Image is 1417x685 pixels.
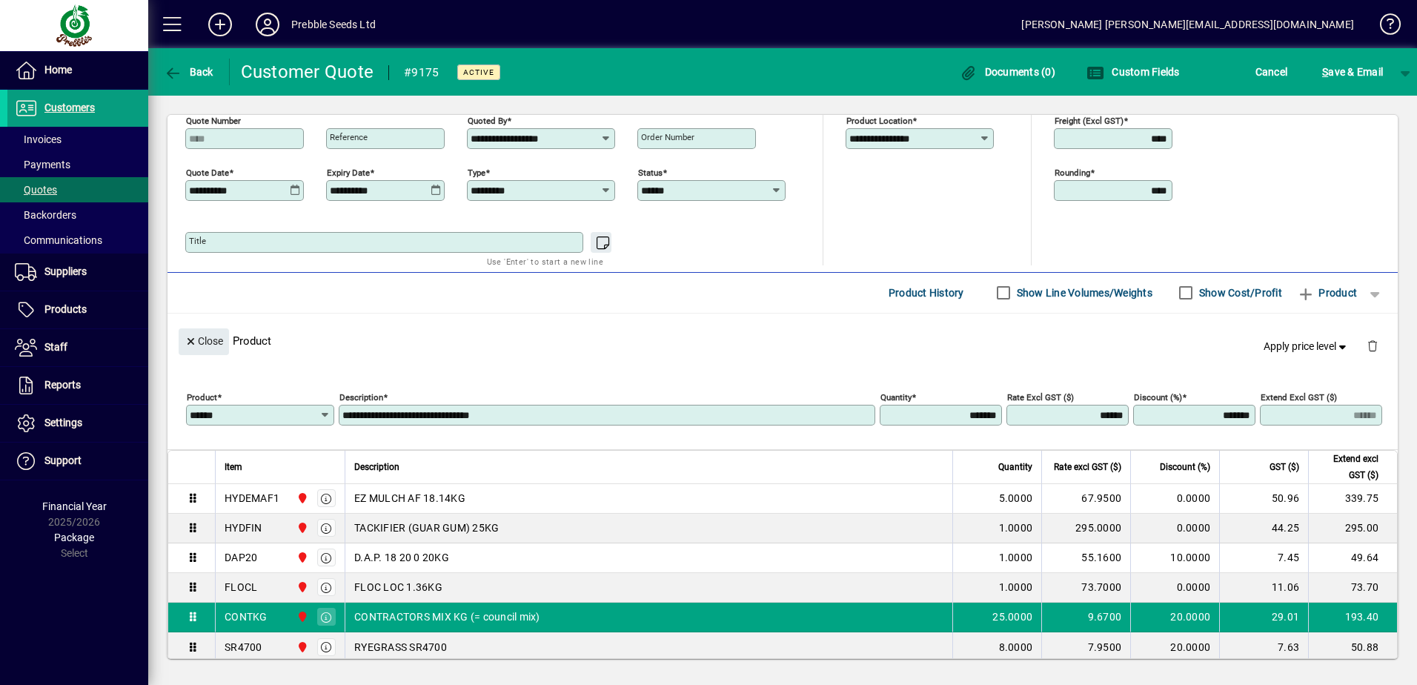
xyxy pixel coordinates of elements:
span: PALMERSTON NORTH [293,549,310,566]
span: Products [44,303,87,315]
button: Cancel [1252,59,1292,85]
td: 73.70 [1308,573,1397,603]
td: 0.0000 [1130,514,1219,543]
button: Product [1290,279,1364,306]
span: PALMERSTON NORTH [293,579,310,595]
span: Quotes [15,184,57,196]
td: 50.88 [1308,632,1397,662]
span: Product History [889,281,964,305]
a: Payments [7,152,148,177]
div: Prebble Seeds Ltd [291,13,376,36]
span: Customers [44,102,95,113]
button: Apply price level [1258,333,1355,360]
div: HYDFIN [225,520,262,535]
span: Rate excl GST ($) [1054,459,1121,475]
span: Financial Year [42,500,107,512]
button: Add [196,11,244,38]
td: 7.63 [1219,632,1308,662]
span: Payments [15,159,70,171]
td: 49.64 [1308,543,1397,573]
mat-label: Rounding [1055,167,1090,177]
button: Documents (0) [955,59,1059,85]
td: 7.45 [1219,543,1308,573]
span: Documents (0) [959,66,1055,78]
button: Back [160,59,217,85]
td: 295.00 [1308,514,1397,543]
span: 1.0000 [999,550,1033,565]
mat-label: Quote number [186,115,241,125]
button: Profile [244,11,291,38]
td: 0.0000 [1130,484,1219,514]
span: Quantity [998,459,1032,475]
button: Product History [883,279,970,306]
span: PALMERSTON NORTH [293,609,310,625]
td: 11.06 [1219,573,1308,603]
mat-label: Expiry date [327,167,370,177]
a: Invoices [7,127,148,152]
td: 20.0000 [1130,603,1219,632]
div: 67.9500 [1051,491,1121,506]
mat-label: Quantity [880,391,912,402]
span: GST ($) [1270,459,1299,475]
span: TACKIFIER (GUAR GUM) 25KG [354,520,499,535]
mat-label: Extend excl GST ($) [1261,391,1337,402]
a: Support [7,443,148,480]
a: Reports [7,367,148,404]
span: Support [44,454,82,466]
span: FLOC LOC 1.36KG [354,580,442,595]
div: CONTKG [225,609,268,624]
a: Communications [7,228,148,253]
a: Knowledge Base [1369,3,1398,51]
mat-label: Quoted by [468,115,507,125]
a: Backorders [7,202,148,228]
span: PALMERSTON NORTH [293,520,310,536]
button: Close [179,328,229,355]
button: Custom Fields [1083,59,1184,85]
span: D.A.P. 18 20 0 20KG [354,550,449,565]
div: 73.7000 [1051,580,1121,595]
span: Discount (%) [1160,459,1210,475]
span: S [1322,66,1328,78]
button: Save & Email [1315,59,1390,85]
mat-label: Discount (%) [1134,391,1182,402]
a: Staff [7,329,148,366]
td: 20.0000 [1130,632,1219,662]
mat-label: Title [189,236,206,246]
mat-label: Product [187,391,217,402]
span: Suppliers [44,265,87,277]
mat-label: Description [339,391,383,402]
mat-label: Reference [330,132,368,142]
span: EZ MULCH AF 18.14KG [354,491,465,506]
a: Home [7,52,148,89]
label: Show Cost/Profit [1196,285,1282,300]
span: Cancel [1255,60,1288,84]
span: Invoices [15,133,62,145]
span: 1.0000 [999,520,1033,535]
td: 193.40 [1308,603,1397,632]
div: #9175 [404,61,439,85]
span: Custom Fields [1086,66,1180,78]
div: HYDEMAF1 [225,491,279,506]
a: Quotes [7,177,148,202]
app-page-header-button: Delete [1355,339,1390,352]
div: 7.9500 [1051,640,1121,655]
div: SR4700 [225,640,262,655]
span: Communications [15,234,102,246]
mat-label: Status [638,167,663,177]
span: PALMERSTON NORTH [293,490,310,506]
td: 29.01 [1219,603,1308,632]
span: Staff [44,341,67,353]
label: Show Line Volumes/Weights [1014,285,1152,300]
div: [PERSON_NAME] [PERSON_NAME][EMAIL_ADDRESS][DOMAIN_NAME] [1021,13,1354,36]
span: Package [54,532,94,543]
app-page-header-button: Close [175,334,233,347]
mat-hint: Use 'Enter' to start a new line [487,253,603,270]
mat-label: Quote date [186,167,229,177]
span: Description [354,459,399,475]
td: 0.0000 [1130,573,1219,603]
span: Backorders [15,209,76,221]
div: 9.6700 [1051,609,1121,624]
td: 10.0000 [1130,543,1219,573]
td: 44.25 [1219,514,1308,543]
span: Extend excl GST ($) [1318,451,1378,483]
